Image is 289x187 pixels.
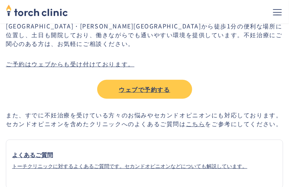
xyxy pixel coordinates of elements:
[12,150,277,159] div: よくあるご質問
[6,22,283,48] p: [GEOGRAPHIC_DATA]・[PERSON_NAME][GEOGRAPHIC_DATA]から徒歩1分の便利な場所に位置し、土日も開院しており、働きながらでも通いやすい環境を提供しています...
[186,119,205,128] a: こちら
[12,162,277,178] div: トーチクリニックに対するよくあるご質問です。セカンドオピニオンなどについても解説しています。
[97,80,192,99] a: ウェブで予約する
[6,5,68,18] a: home
[6,2,68,18] img: torch clinic
[6,59,134,68] a: ご予約はウェブからも受け付けております。
[104,85,186,94] div: ウェブで予約する
[6,110,283,128] p: また、すでに不妊治療を受けている方々のお悩みやセカンドオピニオンにも対応しております。セカンドオピニオンを含めたクリニックへのよくあるご質問は をご参考にしてください。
